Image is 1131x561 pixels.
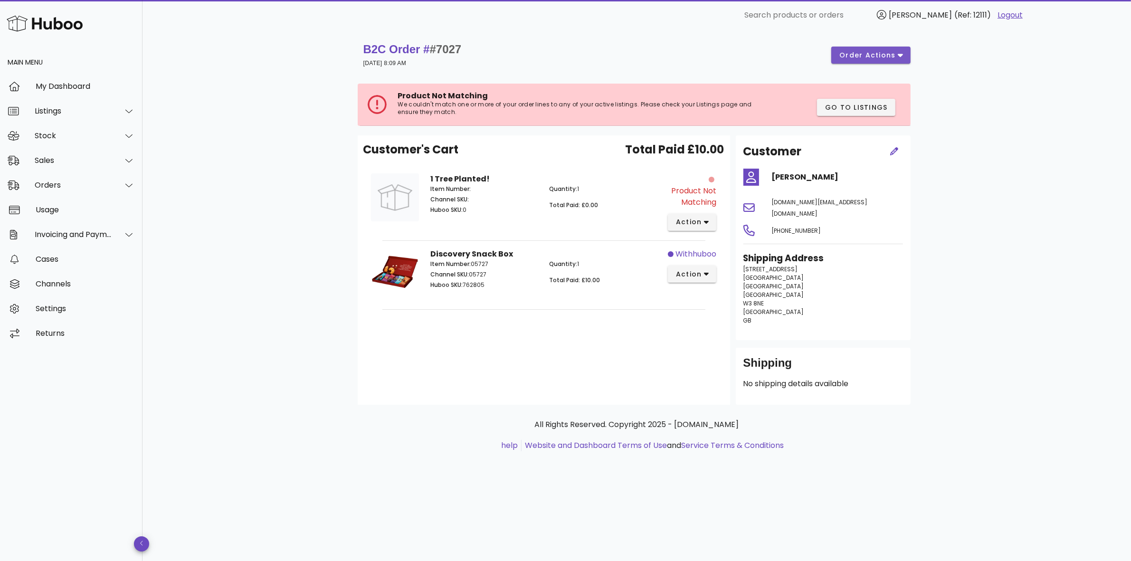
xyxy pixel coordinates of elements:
span: Product Not Matching [398,90,488,101]
div: Invoicing and Payments [35,230,112,239]
a: Logout [998,10,1023,21]
div: Listings [35,106,112,115]
span: GB [743,316,752,324]
p: All Rights Reserved. Copyright 2025 - [DOMAIN_NAME] [365,419,909,430]
span: Go to Listings [825,103,888,113]
span: [PHONE_NUMBER] [772,227,821,235]
span: Total Paid £10.00 [626,141,724,158]
span: [GEOGRAPHIC_DATA] [743,282,804,290]
p: 05727 [430,270,538,279]
div: Cases [36,255,135,264]
div: My Dashboard [36,82,135,91]
span: Huboo SKU: [430,206,463,214]
span: Quantity: [549,260,577,268]
div: Stock [35,131,112,140]
span: [GEOGRAPHIC_DATA] [743,308,804,316]
span: Huboo SKU: [430,281,463,289]
div: Settings [36,304,135,313]
strong: Discovery Snack Box [430,248,513,259]
button: action [668,266,717,283]
p: 1 [549,185,657,193]
div: Sales [35,156,112,165]
div: Usage [36,205,135,214]
img: Product Image [371,248,419,296]
span: Quantity: [549,185,577,193]
span: Item Number: [430,185,471,193]
span: (Ref: 12111) [954,10,991,20]
div: withhuboo [675,248,716,260]
a: Service Terms & Conditions [681,440,784,451]
span: Channel SKU: [430,195,469,203]
p: No shipping details available [743,378,903,390]
a: help [501,440,518,451]
span: [STREET_ADDRESS] [743,265,798,273]
span: [GEOGRAPHIC_DATA] [743,291,804,299]
div: Returns [36,329,135,338]
span: order actions [839,50,896,60]
div: Orders [35,181,112,190]
span: W3 8NE [743,299,764,307]
h3: Shipping Address [743,252,903,265]
h2: Customer [743,143,802,160]
img: Product Image [371,173,419,221]
span: Total Paid: £10.00 [549,276,600,284]
li: and [522,440,784,451]
strong: B2C Order # [363,43,462,56]
span: Customer's Cart [363,141,459,158]
p: 1 [549,260,657,268]
span: action [675,269,702,279]
small: [DATE] 8:09 AM [363,60,407,67]
span: [DOMAIN_NAME][EMAIL_ADDRESS][DOMAIN_NAME] [772,198,868,218]
span: Channel SKU: [430,270,469,278]
button: action [668,214,717,231]
p: 0 [430,206,538,214]
span: Total Paid: £0.00 [549,201,598,209]
span: #7027 [430,43,462,56]
p: 05727 [430,260,538,268]
span: action [675,217,702,227]
span: [PERSON_NAME] [889,10,952,20]
div: Shipping [743,355,903,378]
span: [GEOGRAPHIC_DATA] [743,274,804,282]
strong: 1 Tree Planted! [430,173,490,184]
div: Channels [36,279,135,288]
a: Website and Dashboard Terms of Use [525,440,667,451]
img: Huboo Logo [7,13,83,34]
div: Product Not Matching [663,185,716,208]
p: 762805 [430,281,538,289]
button: Go to Listings [817,99,895,116]
h4: [PERSON_NAME] [772,171,903,183]
span: Item Number: [430,260,471,268]
button: order actions [831,47,910,64]
p: We couldn't match one or more of your order lines to any of your active listings. Please check yo... [398,101,770,116]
